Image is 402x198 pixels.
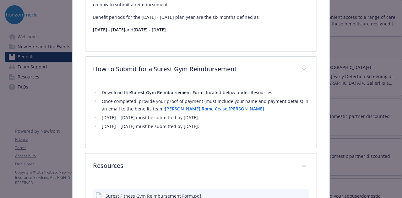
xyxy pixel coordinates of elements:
[93,161,294,170] p: Resources
[229,106,264,112] a: [PERSON_NAME]
[100,114,309,121] li: [DATE] – [DATE] must be submitted by [DATE].
[100,98,309,113] li: Once completed, provide your proof of payment (must include your name and payment details) in an ...
[93,64,294,74] p: How to Submit for a Surest Gym Reimbursement
[93,27,125,33] strong: [DATE] - [DATE]
[100,89,309,96] li: Download the , located below under Resources.
[93,26,309,34] p: and
[165,106,200,112] a: [PERSON_NAME]
[93,13,309,21] p: Benefit periods for the [DATE] - [DATE] plan year are the six months defined as
[131,89,204,95] strong: Surest Gym Reimbursement Form
[202,106,227,112] a: Rome Cease
[100,123,309,130] li: [DATE] – [DATE] must be submitted by [DATE].
[85,153,316,179] div: Resources
[85,57,316,83] div: How to Submit for a Surest Gym Reimbursement
[85,83,316,148] div: How to Submit for a Surest Gym Reimbursement
[133,27,167,33] strong: [DATE] - [DATE].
